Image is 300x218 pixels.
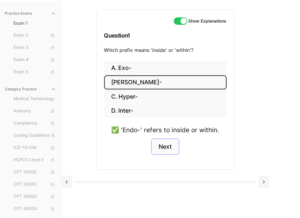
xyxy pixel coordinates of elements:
[13,132,56,139] span: Coding Guidelines
[11,67,58,77] button: Exam 5
[104,61,227,75] button: A. Exo-
[13,120,56,127] span: Compliance
[11,155,58,165] button: HCPCS Level II
[13,96,56,102] span: Medical Terminology
[11,192,58,202] button: CPT 30000
[11,167,58,177] button: CPT 10000
[11,106,58,116] button: Anatomy
[104,75,227,90] button: [PERSON_NAME]-
[13,32,56,39] span: Exam 2
[13,157,56,163] span: HCPCS Level II
[11,118,58,128] button: Compliance
[11,43,58,53] button: Exam 3
[11,131,58,140] button: Coding Guidelines
[2,84,58,94] button: Category Practice
[13,108,56,114] span: Anatomy
[11,143,58,153] button: ICD-10-CM
[2,9,58,18] button: Practice Exams
[11,18,58,28] button: Exam 1
[13,181,56,188] span: CPT 20000
[13,169,56,176] span: CPT 10000
[104,104,227,118] button: D. Inter-
[104,89,227,104] button: C. Hyper-
[11,31,58,40] button: Exam 2
[151,139,179,155] button: Next
[11,55,58,65] button: Exam 4
[11,204,58,214] button: CPT 40000
[13,56,56,63] span: Exam 4
[11,180,58,189] button: CPT 20000
[13,69,56,75] span: Exam 5
[188,19,227,23] label: Show Explanations
[104,27,227,45] h3: Question 1
[13,144,56,151] span: ICD-10-CM
[13,193,56,200] span: CPT 30000
[13,44,56,51] span: Exam 3
[13,20,56,26] span: Exam 1
[11,94,58,104] button: Medical Terminology
[112,125,219,135] div: ✅ 'Endo-' refers to inside or within.
[13,205,56,212] span: CPT 40000
[104,46,227,54] p: Which prefix means 'inside' or 'within'?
